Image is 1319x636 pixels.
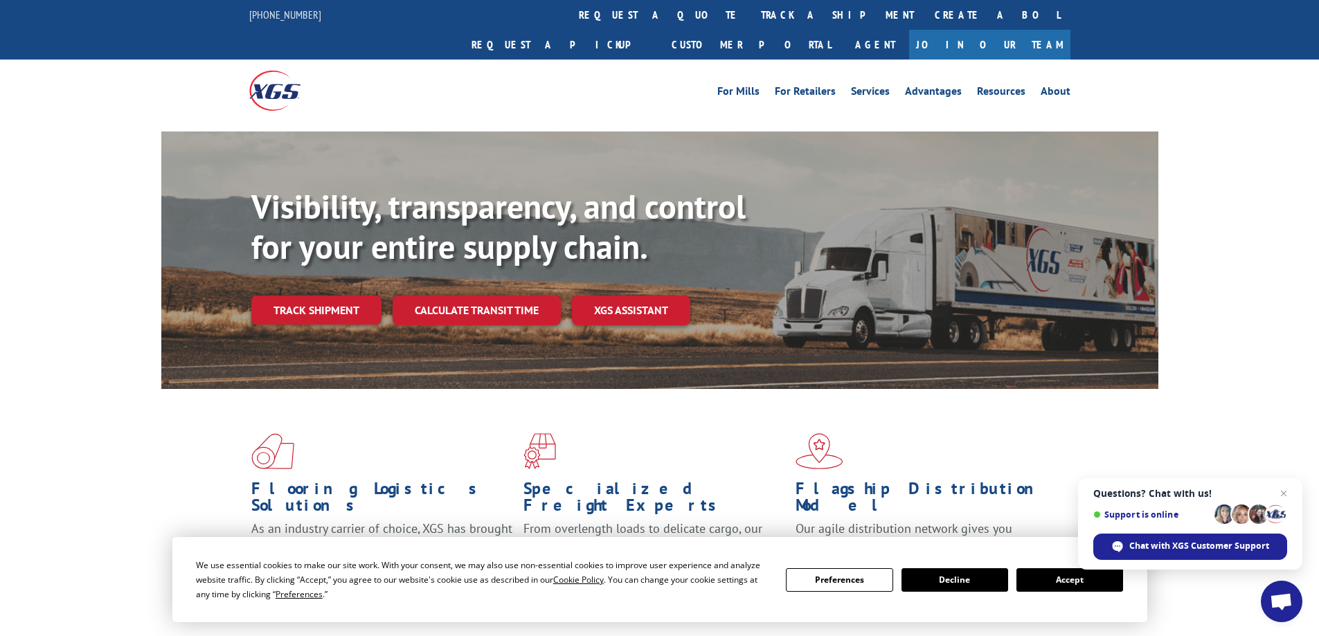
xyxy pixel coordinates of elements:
span: Close chat [1275,485,1292,502]
img: xgs-icon-total-supply-chain-intelligence-red [251,433,294,469]
a: [PHONE_NUMBER] [249,8,321,21]
span: As an industry carrier of choice, XGS has brought innovation and dedication to flooring logistics... [251,520,512,570]
a: Join Our Team [909,30,1070,60]
b: Visibility, transparency, and control for your entire supply chain. [251,185,746,268]
button: Decline [901,568,1008,592]
a: Advantages [905,86,962,101]
img: xgs-icon-focused-on-flooring-red [523,433,556,469]
span: Preferences [276,588,323,600]
a: Calculate transit time [393,296,561,325]
span: Our agile distribution network gives you nationwide inventory management on demand. [796,520,1050,553]
span: Chat with XGS Customer Support [1129,540,1269,552]
a: Track shipment [251,296,382,325]
a: For Mills [717,86,760,101]
span: Questions? Chat with us! [1093,488,1287,499]
span: Support is online [1093,509,1210,520]
a: Customer Portal [661,30,841,60]
div: We use essential cookies to make our site work. With your consent, we may also use non-essential ... [196,558,769,601]
div: Cookie Consent Prompt [172,537,1147,622]
h1: Specialized Freight Experts [523,480,785,520]
a: Resources [977,86,1025,101]
h1: Flooring Logistics Solutions [251,480,513,520]
div: Open chat [1261,581,1302,622]
span: Cookie Policy [553,574,604,585]
button: Accept [1016,568,1123,592]
a: For Retailers [775,86,836,101]
button: Preferences [786,568,892,592]
div: Chat with XGS Customer Support [1093,534,1287,560]
a: XGS ASSISTANT [572,296,690,325]
img: xgs-icon-flagship-distribution-model-red [796,433,843,469]
a: Request a pickup [461,30,661,60]
a: About [1041,86,1070,101]
a: Services [851,86,890,101]
p: From overlength loads to delicate cargo, our experienced staff knows the best way to move your fr... [523,520,785,582]
h1: Flagship Distribution Model [796,480,1057,520]
a: Agent [841,30,909,60]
